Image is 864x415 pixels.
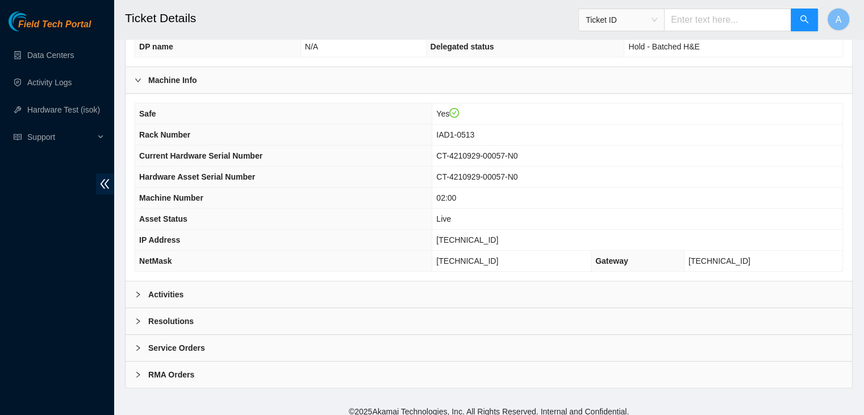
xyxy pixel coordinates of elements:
[139,151,262,160] span: Current Hardware Serial Number
[664,9,791,31] input: Enter text here...
[27,126,94,148] span: Support
[27,51,74,60] a: Data Centers
[135,318,141,325] span: right
[305,42,318,51] span: N/A
[14,133,22,141] span: read
[139,109,156,118] span: Safe
[791,9,818,31] button: search
[688,256,750,265] span: [TECHNICAL_ID]
[436,151,517,160] span: CT-4210929-00057-N0
[800,15,809,26] span: search
[436,256,498,265] span: [TECHNICAL_ID]
[96,173,114,194] span: double-left
[135,291,141,298] span: right
[148,368,194,381] b: RMA Orders
[436,235,498,244] span: [TECHNICAL_ID]
[126,281,852,308] div: Activities
[436,130,474,139] span: IAD1-0513
[9,20,91,35] a: Akamai TechnologiesField Tech Portal
[139,256,172,265] span: NetMask
[836,13,842,27] span: A
[126,67,852,93] div: Machine Info
[148,288,183,301] b: Activities
[139,172,255,181] span: Hardware Asset Serial Number
[139,214,187,223] span: Asset Status
[135,77,141,84] span: right
[27,105,100,114] a: Hardware Test (isok)
[436,193,456,202] span: 02:00
[139,42,173,51] span: DP name
[595,256,628,265] span: Gateway
[148,342,205,354] b: Service Orders
[27,78,72,87] a: Activity Logs
[628,42,699,51] span: Hold - Batched H&E
[9,11,57,31] img: Akamai Technologies
[148,74,197,86] b: Machine Info
[135,345,141,351] span: right
[431,42,494,51] span: Delegated status
[827,8,850,31] button: A
[436,214,451,223] span: Live
[139,235,180,244] span: IP Address
[135,371,141,378] span: right
[126,362,852,388] div: RMA Orders
[449,108,460,118] span: check-circle
[436,172,517,181] span: CT-4210929-00057-N0
[126,308,852,334] div: Resolutions
[139,130,190,139] span: Rack Number
[18,19,91,30] span: Field Tech Portal
[139,193,203,202] span: Machine Number
[436,109,459,118] span: Yes
[586,11,657,28] span: Ticket ID
[126,335,852,361] div: Service Orders
[148,315,194,327] b: Resolutions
